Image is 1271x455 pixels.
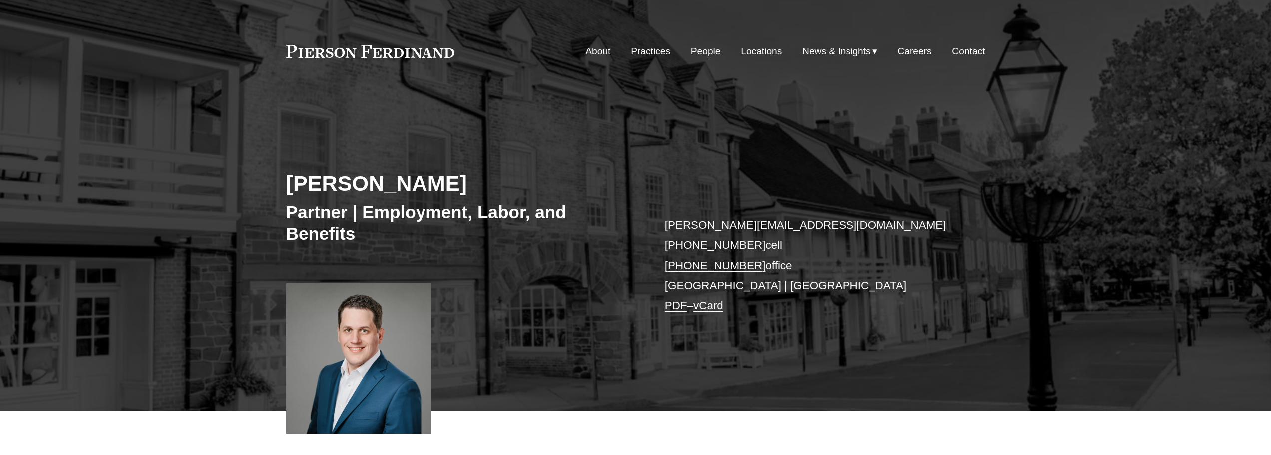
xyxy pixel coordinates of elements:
a: Practices [631,42,670,61]
a: About [585,42,610,61]
a: folder dropdown [802,42,877,61]
a: People [691,42,721,61]
a: Locations [741,42,782,61]
h2: [PERSON_NAME] [286,170,636,196]
p: cell office [GEOGRAPHIC_DATA] | [GEOGRAPHIC_DATA] – [665,215,956,316]
a: Contact [952,42,985,61]
a: [PHONE_NUMBER] [665,239,766,251]
a: Careers [897,42,931,61]
span: News & Insights [802,43,871,60]
a: [PERSON_NAME][EMAIL_ADDRESS][DOMAIN_NAME] [665,219,946,231]
a: PDF [665,299,687,312]
a: [PHONE_NUMBER] [665,259,766,272]
h3: Partner | Employment, Labor, and Benefits [286,201,636,245]
a: vCard [693,299,723,312]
